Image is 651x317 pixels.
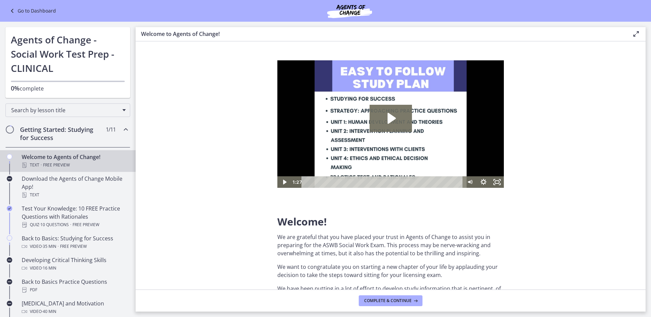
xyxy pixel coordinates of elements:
div: Text [22,191,127,199]
span: · 16 min [42,264,56,272]
span: · [41,161,42,169]
span: Search by lesson title [11,106,119,114]
div: Video [22,264,127,272]
button: Fullscreen [213,116,226,127]
div: PDF [22,286,127,294]
div: Back to Basics: Studying for Success [22,234,127,251]
h1: Agents of Change - Social Work Test Prep - CLINICAL [11,33,125,75]
button: Complete & continue [359,295,422,306]
button: Mute [186,116,199,127]
span: · 35 min [42,242,56,251]
div: Quiz [22,221,127,229]
span: Free preview [43,161,70,169]
i: Completed [7,206,12,211]
button: Play Video: c1o6hcmjueu5qasqsu00.mp4 [92,44,135,72]
span: · 40 min [42,308,56,316]
span: Free preview [73,221,99,229]
div: [MEDICAL_DATA] and Motivation [22,299,127,316]
span: 1 / 11 [106,125,116,134]
h3: Welcome to Agents of Change! [141,30,621,38]
div: Back to Basics Practice Questions [22,278,127,294]
span: · 10 Questions [39,221,69,229]
p: complete [11,84,125,93]
span: 0% [11,84,20,92]
span: Welcome! [277,215,327,229]
div: Test Your Knowledge: 10 FREE Practice Questions with Rationales [22,204,127,229]
div: Text [22,161,127,169]
div: Search by lesson title [5,103,130,117]
h2: Getting Started: Studying for Success [20,125,103,142]
span: Free preview [60,242,87,251]
div: Welcome to Agents of Change! [22,153,127,169]
a: Go to Dashboard [8,7,56,15]
div: Developing Critical Thinking Skills [22,256,127,272]
span: · [58,242,59,251]
button: Show settings menu [199,116,213,127]
p: We want to congratulate you on starting a new chapter of your life by applauding your decision to... [277,263,504,279]
p: We are grateful that you have placed your trust in Agents of Change to assist you in preparing fo... [277,233,504,257]
span: Complete & continue [364,298,412,303]
div: Playbar [29,116,182,127]
div: Video [22,308,127,316]
span: · [70,221,71,229]
img: Agents of Change [309,3,390,19]
div: Video [22,242,127,251]
div: Download the Agents of Change Mobile App! [22,175,127,199]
